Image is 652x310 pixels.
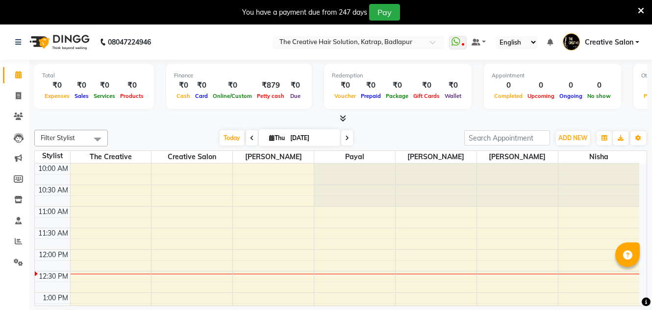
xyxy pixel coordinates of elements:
span: Upcoming [525,93,557,99]
span: Sales [72,93,91,99]
span: Filter Stylist [41,134,75,142]
div: ₹879 [254,80,287,91]
span: Cash [174,93,193,99]
span: Package [383,93,411,99]
span: Ongoing [557,93,585,99]
div: 11:00 AM [36,207,70,217]
img: Creative Salon [563,33,580,50]
span: Creative Salon [151,151,232,163]
iframe: chat widget [611,271,642,300]
button: ADD NEW [556,131,590,145]
div: Total [42,72,146,80]
div: Stylist [35,151,70,161]
div: 10:30 AM [36,185,70,195]
div: ₹0 [42,80,72,91]
span: Prepaid [358,93,383,99]
div: ₹0 [442,80,464,91]
span: Online/Custom [210,93,254,99]
div: 0 [525,80,557,91]
span: Today [220,130,244,145]
div: ₹0 [118,80,146,91]
span: Thu [267,134,287,142]
div: You have a payment due from 247 days [242,7,367,18]
span: No show [585,93,613,99]
div: Finance [174,72,304,80]
div: 0 [557,80,585,91]
span: [PERSON_NAME] [233,151,314,163]
div: ₹0 [358,80,383,91]
span: Nisha [558,151,639,163]
span: Completed [492,93,525,99]
span: [PERSON_NAME] [477,151,558,163]
input: 2025-09-04 [287,131,336,145]
b: 08047224946 [108,28,151,56]
span: Card [193,93,210,99]
span: Services [91,93,118,99]
div: 0 [492,80,525,91]
div: ₹0 [91,80,118,91]
div: 12:00 PM [37,250,70,260]
input: Search Appointment [464,130,550,145]
div: ₹0 [383,80,411,91]
span: [PERSON_NAME] [396,151,476,163]
div: 0 [585,80,613,91]
div: 12:30 PM [37,271,70,282]
span: Petty cash [254,93,287,99]
div: ₹0 [210,80,254,91]
div: ₹0 [174,80,193,91]
button: Pay [369,4,400,21]
div: 10:00 AM [36,164,70,174]
span: Products [118,93,146,99]
span: Due [288,93,303,99]
div: ₹0 [72,80,91,91]
span: Payal [314,151,395,163]
span: Wallet [442,93,464,99]
div: ₹0 [332,80,358,91]
div: ₹0 [193,80,210,91]
span: Expenses [42,93,72,99]
div: ₹0 [411,80,442,91]
span: ADD NEW [558,134,587,142]
div: 11:30 AM [36,228,70,238]
div: 1:00 PM [41,293,70,303]
span: Voucher [332,93,358,99]
img: logo [25,28,92,56]
span: Creative Salon [585,37,633,48]
div: Appointment [492,72,613,80]
span: Gift Cards [411,93,442,99]
span: the creative [71,151,151,163]
div: Redemption [332,72,464,80]
div: ₹0 [287,80,304,91]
